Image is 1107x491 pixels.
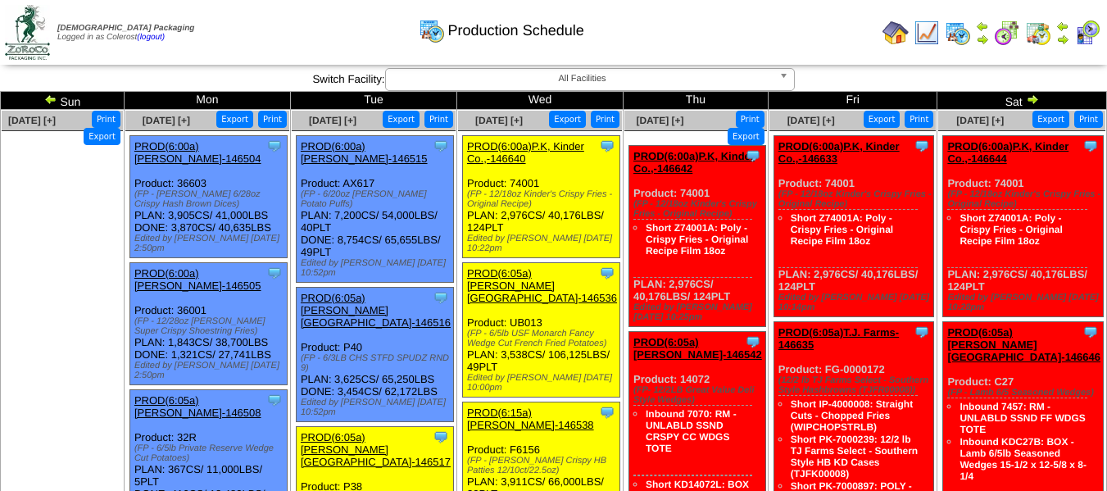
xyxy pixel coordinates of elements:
[976,33,989,46] img: arrowright.gif
[636,115,683,126] span: [DATE] [+]
[624,92,769,110] td: Thu
[266,138,283,154] img: Tooltip
[947,140,1068,165] a: PROD(6:00a)P.K, Kinder Co.,-146644
[129,136,287,258] div: Product: 36603 PLAN: 3,905CS / 41,000LBS DONE: 3,870CS / 40,635LBS
[301,189,453,209] div: (FP - 6/20oz [PERSON_NAME] Potato Puffs)
[791,398,913,433] a: Short IP-4000008: Straight Cuts - Chopped Fries (WIPCHOPSTRLB)
[1056,20,1069,33] img: arrowleft.gif
[467,373,619,393] div: Edited by [PERSON_NAME] [DATE] 10:00pm
[124,92,290,110] td: Mon
[943,136,1103,317] div: Product: 74001 PLAN: 2,976CS / 40,176LBS / 124PLT
[462,136,619,258] div: Product: 74001 PLAN: 2,976CS / 40,176LBS / 124PLT
[296,136,453,283] div: Product: AX617 PLAN: 7,200CS / 54,000LBS / 40PLT DONE: 8,754CS / 65,655LBS / 49PLT
[960,436,1087,482] a: Inbound KDC27B: BOX - Lamb 6/5lb Seasoned Wedges 15-1/2 x 12-5/8 x 8-1/4
[1074,20,1100,46] img: calendarcustomer.gif
[424,111,453,128] button: Print
[745,334,761,350] img: Tooltip
[768,92,937,110] td: Fri
[301,140,428,165] a: PROD(6:00a)[PERSON_NAME]-146515
[296,288,453,422] div: Product: P40 PLAN: 3,625CS / 65,250LBS DONE: 3,454CS / 62,172LBS
[57,24,194,42] span: Logged in as Colerost
[467,456,619,475] div: (FP - [PERSON_NAME] Crispy HB Patties 12/10ct/22.5oz)
[467,234,619,253] div: Edited by [PERSON_NAME] [DATE] 10:22pm
[433,429,449,445] img: Tooltip
[1,92,125,110] td: Sun
[882,20,909,46] img: home.gif
[383,111,420,128] button: Export
[914,324,930,340] img: Tooltip
[591,111,619,128] button: Print
[945,20,971,46] img: calendarprod.gif
[778,375,933,395] div: (12/2 lb TJ Farms Select - Southern Style Hashbrowns (TJFR00008))
[84,128,120,145] button: Export
[1074,111,1103,128] button: Print
[57,24,194,33] span: [DEMOGRAPHIC_DATA] Packaging
[774,136,933,317] div: Product: 74001 PLAN: 2,976CS / 40,176LBS / 124PLT
[467,189,619,209] div: (FP - 12/18oz Kinder's Crispy Fries - Original Recipe)
[956,115,1004,126] span: [DATE] [+]
[467,140,584,165] a: PROD(6:00a)P.K, Kinder Co.,-146640
[791,212,893,247] a: Short Z74001A: Poly - Crispy Fries - Original Recipe Film 18oz
[1026,93,1039,106] img: arrowright.gif
[456,92,623,110] td: Wed
[947,388,1102,398] div: (FP - Lamb 6/5 Seasoned Wedges)
[905,111,933,128] button: Print
[433,138,449,154] img: Tooltip
[976,20,989,33] img: arrowleft.gif
[462,263,619,398] div: Product: UB013 PLAN: 3,538CS / 106,125LBS / 49PLT
[778,326,899,351] a: PROD(6:05a)T.J. Farms-146635
[8,115,56,126] a: [DATE] [+]
[134,189,287,209] div: (FP - [PERSON_NAME] 6/28oz Crispy Hash Brown Dices)
[448,22,584,39] span: Production Schedule
[633,385,765,405] div: (FP- 12/2LB Great Value Deli Style Wedges)
[914,138,930,154] img: Tooltip
[137,33,165,42] a: (logout)
[134,394,261,419] a: PROD(6:05a)[PERSON_NAME]-146508
[947,293,1102,312] div: Edited by [PERSON_NAME] [DATE] 10:28pm
[92,111,120,128] button: Print
[778,189,933,209] div: (FP - 12/18oz Kinder's Crispy Fries - Original Recipe)
[1025,20,1051,46] img: calendarinout.gif
[745,148,761,164] img: Tooltip
[1032,111,1069,128] button: Export
[134,443,287,463] div: (FP - 6/5lb Private Reserve Wedge Cut Potatoes)
[791,434,918,480] a: Short PK-7000239: 12/2 lb TJ Farms Select - Southern Style HB KD Cases (TJFK00008)
[134,234,287,253] div: Edited by [PERSON_NAME] [DATE] 2:50pm
[290,92,456,110] td: Tue
[266,392,283,408] img: Tooltip
[309,115,356,126] a: [DATE] [+]
[1056,33,1069,46] img: arrowright.gif
[44,93,57,106] img: arrowleft.gif
[599,404,615,421] img: Tooltip
[134,140,261,165] a: PROD(6:00a)[PERSON_NAME]-146504
[1082,324,1099,340] img: Tooltip
[599,265,615,281] img: Tooltip
[960,401,1085,435] a: Inbound 7457: RM - UNLABLD SSND FF WDGS TOTE
[629,146,766,327] div: Product: 74001 PLAN: 2,976CS / 40,176LBS / 124PLT
[947,189,1102,209] div: (FP - 12/18oz Kinder's Crispy Fries - Original Recipe)
[960,212,1062,247] a: Short Z74001A: Poly - Crispy Fries - Original Recipe Film 18oz
[467,407,594,431] a: PROD(6:15a)[PERSON_NAME]-146538
[778,140,900,165] a: PROD(6:00a)P.K, Kinder Co.,-146633
[633,199,765,219] div: (FP - 12/18oz Kinder's Crispy Fries - Original Recipe)
[134,361,287,380] div: Edited by [PERSON_NAME] [DATE] 2:50pm
[787,115,835,126] a: [DATE] [+]
[778,293,933,312] div: Edited by [PERSON_NAME] [DATE] 10:14pm
[433,289,449,306] img: Tooltip
[994,20,1020,46] img: calendarblend.gif
[937,92,1107,110] td: Sat
[475,115,523,126] a: [DATE] [+]
[467,329,619,348] div: (FP - 6/5lb USF Monarch Fancy Wedge Cut French Fried Potatoes)
[392,69,773,89] span: All Facilities
[914,20,940,46] img: line_graph.gif
[301,398,453,417] div: Edited by [PERSON_NAME] [DATE] 10:52pm
[143,115,190,126] span: [DATE] [+]
[301,431,451,468] a: PROD(6:05a)[PERSON_NAME][GEOGRAPHIC_DATA]-146517
[633,150,755,175] a: PROD(6:00a)P.K, Kinder Co.,-146642
[419,17,445,43] img: calendarprod.gif
[301,292,451,329] a: PROD(6:05a)[PERSON_NAME][GEOGRAPHIC_DATA]-146516
[301,353,453,373] div: (FP - 6/3LB CHS STFD SPUDZ RND 9)
[633,302,765,322] div: Edited by [PERSON_NAME] [DATE] 10:25pm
